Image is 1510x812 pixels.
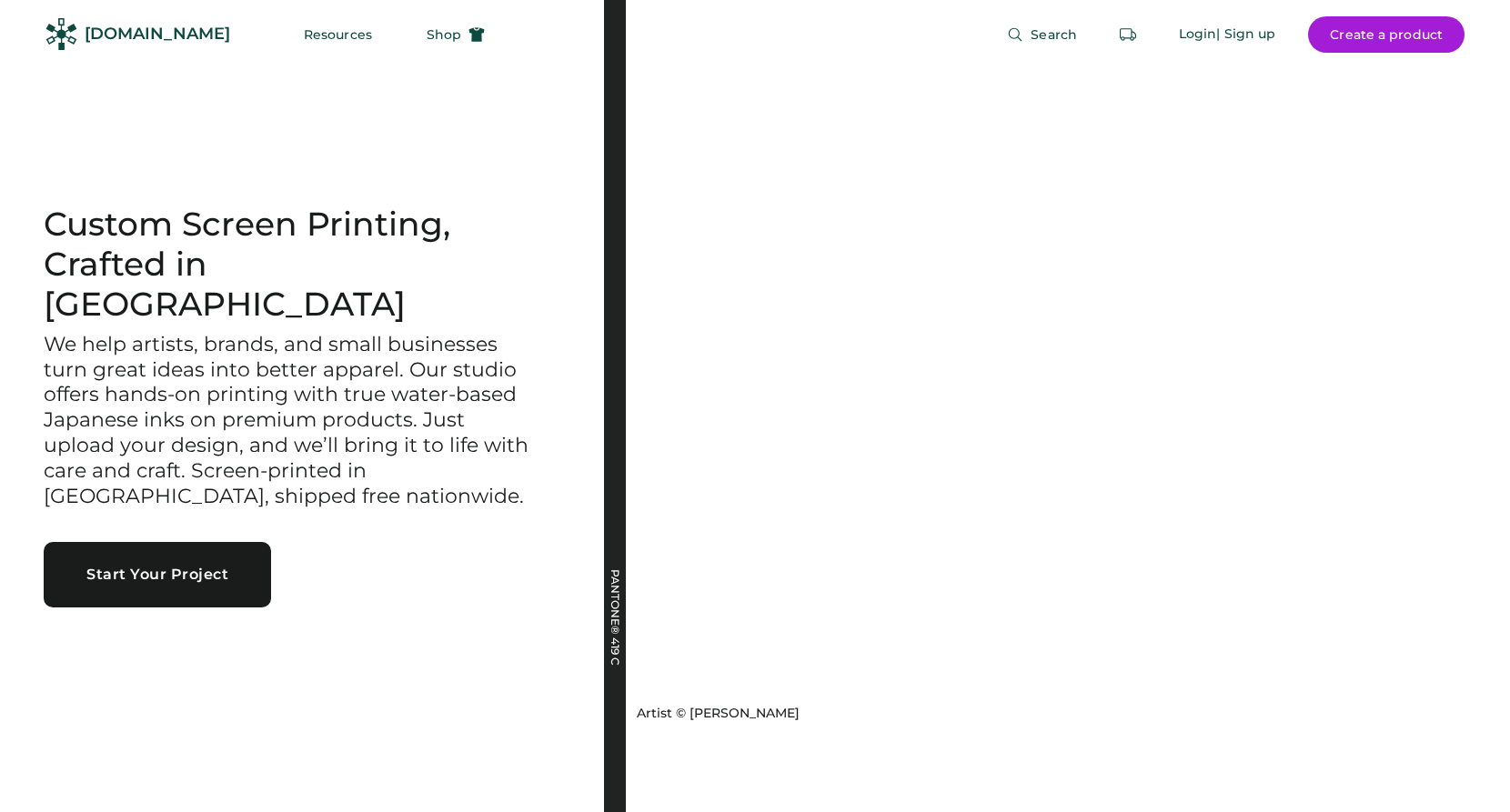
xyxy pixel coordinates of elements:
[1308,16,1465,53] button: Create a product
[609,569,620,751] div: PANTONE® 419 C
[405,16,507,53] button: Shop
[85,23,230,45] div: [DOMAIN_NAME]
[629,697,800,723] a: Artist © [PERSON_NAME]
[637,705,800,723] div: Artist © [PERSON_NAME]
[45,18,77,50] img: Rendered Logo - Screens
[282,16,394,53] button: Resources
[1179,25,1217,44] div: Login
[44,205,560,325] h1: Custom Screen Printing, Crafted in [GEOGRAPHIC_DATA]
[1216,25,1275,44] div: | Sign up
[427,28,461,41] span: Shop
[44,542,271,607] button: Start Your Project
[1031,28,1077,41] span: Search
[1110,16,1146,53] button: Retrieve an order
[44,332,535,510] h3: We help artists, brands, and small businesses turn great ideas into better apparel. Our studio of...
[985,16,1099,53] button: Search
